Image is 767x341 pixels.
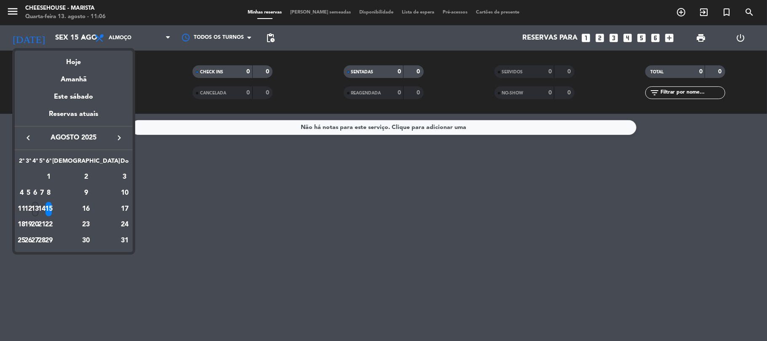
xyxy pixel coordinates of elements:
[120,234,129,248] div: 31
[56,217,117,232] div: 23
[45,169,52,185] td: 1 de agosto de 2025
[39,202,45,216] div: 14
[52,201,120,217] td: 16 de agosto de 2025
[19,202,25,216] div: 11
[25,202,32,216] div: 12
[32,233,38,249] td: 27 de agosto de 2025
[25,234,32,248] div: 26
[18,233,25,249] td: 25 de agosto de 2025
[25,156,32,169] th: Terça-feira
[25,201,32,217] td: 12 de agosto de 2025
[32,186,38,200] div: 6
[32,185,38,201] td: 6 de agosto de 2025
[38,185,45,201] td: 7 de agosto de 2025
[15,109,133,126] div: Reservas atuais
[45,156,52,169] th: Sexta-feira
[120,217,129,232] div: 24
[56,186,117,200] div: 9
[32,234,38,248] div: 27
[45,202,52,216] div: 15
[120,169,129,185] td: 3 de agosto de 2025
[39,234,45,248] div: 28
[39,186,45,200] div: 7
[120,233,129,249] td: 31 de agosto de 2025
[45,233,52,249] td: 29 de agosto de 2025
[52,185,120,201] td: 9 de agosto de 2025
[15,51,133,68] div: Hoje
[15,85,133,109] div: Este sábado
[45,186,52,200] div: 8
[120,217,129,233] td: 24 de agosto de 2025
[32,202,38,216] div: 13
[18,169,45,185] td: AGO
[45,170,52,184] div: 1
[39,217,45,232] div: 21
[23,133,33,143] i: keyboard_arrow_left
[114,133,124,143] i: keyboard_arrow_right
[18,185,25,201] td: 4 de agosto de 2025
[32,156,38,169] th: Quarta-feira
[25,185,32,201] td: 5 de agosto de 2025
[32,217,38,232] div: 20
[18,201,25,217] td: 11 de agosto de 2025
[56,170,117,184] div: 2
[45,217,52,232] div: 22
[120,185,129,201] td: 10 de agosto de 2025
[52,156,120,169] th: Sábado
[45,234,52,248] div: 29
[120,202,129,216] div: 17
[38,217,45,233] td: 21 de agosto de 2025
[120,201,129,217] td: 17 de agosto de 2025
[52,169,120,185] td: 2 de agosto de 2025
[25,233,32,249] td: 26 de agosto de 2025
[38,233,45,249] td: 28 de agosto de 2025
[112,132,127,143] button: keyboard_arrow_right
[56,234,117,248] div: 30
[36,132,112,143] span: agosto 2025
[19,217,25,232] div: 18
[18,217,25,233] td: 18 de agosto de 2025
[45,201,52,217] td: 15 de agosto de 2025
[19,186,25,200] div: 4
[45,185,52,201] td: 8 de agosto de 2025
[38,201,45,217] td: 14 de agosto de 2025
[120,156,129,169] th: Domingo
[18,156,25,169] th: Segunda-feira
[32,201,38,217] td: 13 de agosto de 2025
[38,156,45,169] th: Quinta-feira
[45,217,52,233] td: 22 de agosto de 2025
[15,68,133,85] div: Amanhã
[32,217,38,233] td: 20 de agosto de 2025
[52,233,120,249] td: 30 de agosto de 2025
[120,186,129,200] div: 10
[52,217,120,233] td: 23 de agosto de 2025
[21,132,36,143] button: keyboard_arrow_left
[120,170,129,184] div: 3
[25,186,32,200] div: 5
[25,217,32,233] td: 19 de agosto de 2025
[19,234,25,248] div: 25
[56,202,117,216] div: 16
[25,217,32,232] div: 19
